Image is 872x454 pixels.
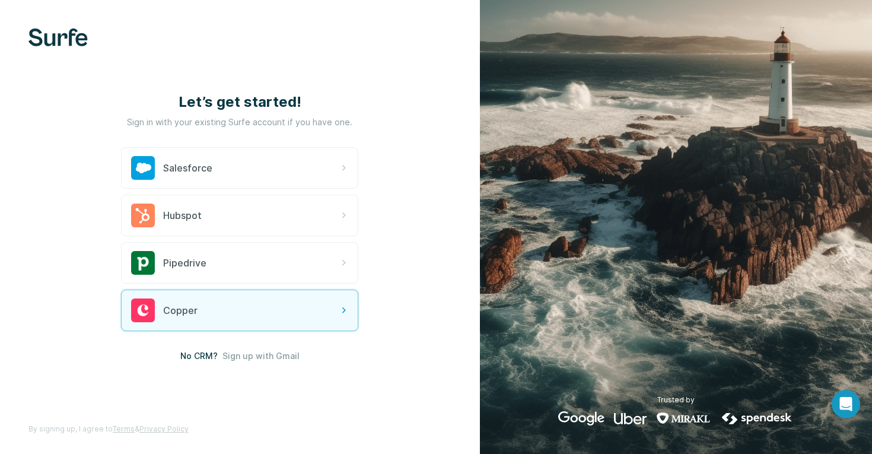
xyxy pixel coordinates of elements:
img: copper's logo [131,299,155,322]
a: Terms [113,424,135,433]
p: Trusted by [657,395,695,405]
span: By signing up, I agree to & [28,424,189,434]
img: pipedrive's logo [131,251,155,275]
img: hubspot's logo [131,204,155,227]
div: Ouvrir le Messenger Intercom [832,390,860,418]
img: spendesk's logo [720,411,794,426]
span: Pipedrive [163,256,206,270]
button: Sign up with Gmail [222,350,300,362]
span: Copper [163,303,198,318]
span: No CRM? [180,350,218,362]
a: Privacy Policy [139,424,189,433]
img: mirakl's logo [656,411,711,426]
img: uber's logo [614,411,647,426]
p: Sign in with your existing Surfe account if you have one. [127,116,352,128]
span: Salesforce [163,161,212,175]
img: Surfe's logo [28,28,88,46]
span: Hubspot [163,208,202,223]
h1: Let’s get started! [121,93,358,112]
img: google's logo [558,411,604,426]
img: salesforce's logo [131,156,155,180]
